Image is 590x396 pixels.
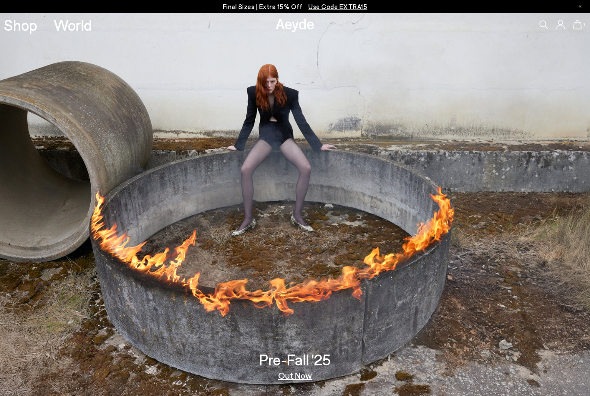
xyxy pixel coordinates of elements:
span: Navigate to /collections/ss25-final-sizes [308,3,367,10]
a: Shop [4,17,37,32]
a: World [54,17,92,32]
a: Aeyde [276,14,314,32]
a: Out Now [278,371,312,380]
p: Final Sizes | Extra 15% Off [223,1,368,12]
h3: Pre-Fall '25 [259,352,331,367]
a: 0 [573,20,582,29]
span: 0 [582,22,586,27]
